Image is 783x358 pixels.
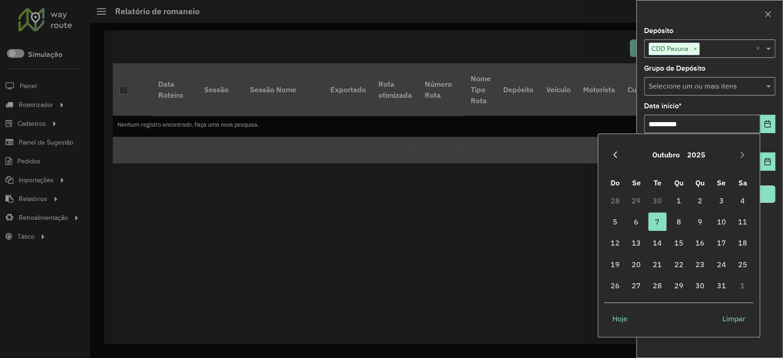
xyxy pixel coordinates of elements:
[598,134,760,337] div: Choose Date
[717,178,726,187] span: Se
[689,190,711,211] td: 2
[760,115,775,133] button: Choose Date
[733,255,752,274] span: 25
[732,211,753,232] td: 11
[711,254,732,275] td: 24
[712,276,730,295] span: 31
[648,234,666,252] span: 14
[608,147,622,162] button: Previous Month
[733,213,752,231] span: 11
[722,313,745,324] span: Limpar
[733,191,752,210] span: 4
[732,275,753,296] td: 1
[627,276,645,295] span: 27
[644,25,673,36] label: Depósito
[647,190,668,211] td: 30
[711,232,732,253] td: 17
[670,255,688,274] span: 22
[732,190,753,211] td: 4
[711,190,732,211] td: 3
[691,255,709,274] span: 23
[604,190,625,211] td: 28
[691,276,709,295] span: 30
[689,254,711,275] td: 23
[605,276,624,295] span: 26
[604,254,625,275] td: 19
[668,190,689,211] td: 1
[604,211,625,232] td: 5
[674,178,683,187] span: Qu
[689,232,711,253] td: 16
[604,275,625,296] td: 26
[604,232,625,253] td: 12
[683,144,709,166] button: Choose Year
[732,254,753,275] td: 25
[647,254,668,275] td: 21
[712,213,730,231] span: 10
[647,232,668,253] td: 14
[711,275,732,296] td: 31
[689,211,711,232] td: 9
[627,213,645,231] span: 6
[756,43,764,54] span: Clear all
[691,234,709,252] span: 16
[647,275,668,296] td: 28
[605,234,624,252] span: 12
[668,232,689,253] td: 15
[647,211,668,232] td: 7
[760,152,775,171] button: Choose Date
[654,178,661,187] span: Te
[712,191,730,210] span: 3
[668,275,689,296] td: 29
[604,309,635,328] button: Hoje
[670,234,688,252] span: 15
[605,213,624,231] span: 5
[626,211,647,232] td: 6
[626,232,647,253] td: 13
[612,313,627,324] span: Hoje
[632,178,640,187] span: Se
[626,275,647,296] td: 27
[670,276,688,295] span: 29
[670,191,688,210] span: 1
[691,213,709,231] span: 9
[735,147,750,162] button: Next Month
[648,213,666,231] span: 7
[732,232,753,253] td: 18
[648,255,666,274] span: 21
[610,178,619,187] span: Do
[670,213,688,231] span: 8
[738,178,747,187] span: Sa
[626,190,647,211] td: 29
[712,255,730,274] span: 24
[627,255,645,274] span: 20
[627,234,645,252] span: 13
[691,191,709,210] span: 2
[648,276,666,295] span: 28
[711,211,732,232] td: 10
[715,309,753,328] button: Limpar
[733,234,752,252] span: 18
[649,43,691,54] span: CDD Pavuna
[668,211,689,232] td: 8
[644,63,705,74] label: Grupo de Depósito
[605,255,624,274] span: 19
[626,254,647,275] td: 20
[695,178,705,187] span: Qu
[689,275,711,296] td: 30
[649,144,683,166] button: Choose Month
[644,101,682,112] label: Data início
[691,44,699,55] span: ×
[668,254,689,275] td: 22
[712,234,730,252] span: 17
